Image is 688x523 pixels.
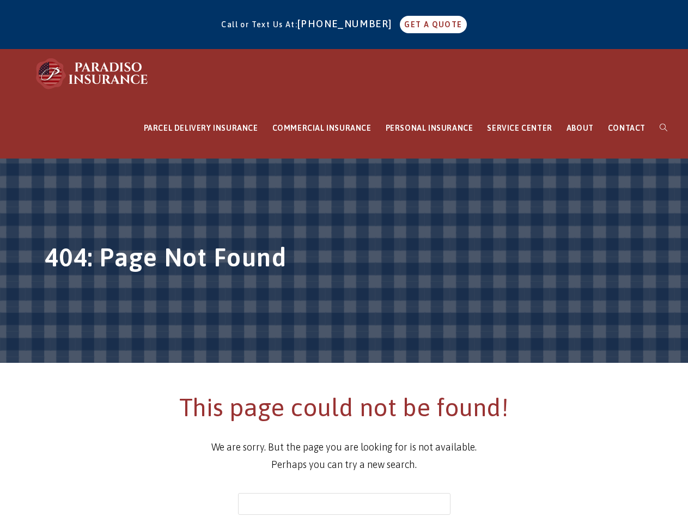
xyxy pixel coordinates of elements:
a: CONTACT [601,98,653,159]
span: ABOUT [567,124,594,132]
a: COMMERCIAL INSURANCE [265,98,379,159]
a: ABOUT [559,98,601,159]
form: Search this website [238,493,450,515]
span: Call or Text Us At: [221,20,297,29]
a: PERSONAL INSURANCE [379,98,480,159]
a: GET A QUOTE [400,16,466,33]
a: PARCEL DELIVERY INSURANCE [137,98,265,159]
span: CONTACT [608,124,646,132]
span: PARCEL DELIVERY INSURANCE [144,124,258,132]
img: Paradiso Insurance [33,57,153,90]
span: PERSONAL INSURANCE [386,124,473,132]
input: Insert search query [238,493,450,515]
span: SERVICE CENTER [487,124,552,132]
h2: This page could not be found! [45,390,644,425]
p: We are sorry. But the page you are looking for is not available. Perhaps you can try a new search. [45,439,644,474]
a: [PHONE_NUMBER] [297,18,398,29]
span: COMMERCIAL INSURANCE [272,124,372,132]
h1: 404: Page Not Found [45,240,644,281]
a: SERVICE CENTER [480,98,559,159]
